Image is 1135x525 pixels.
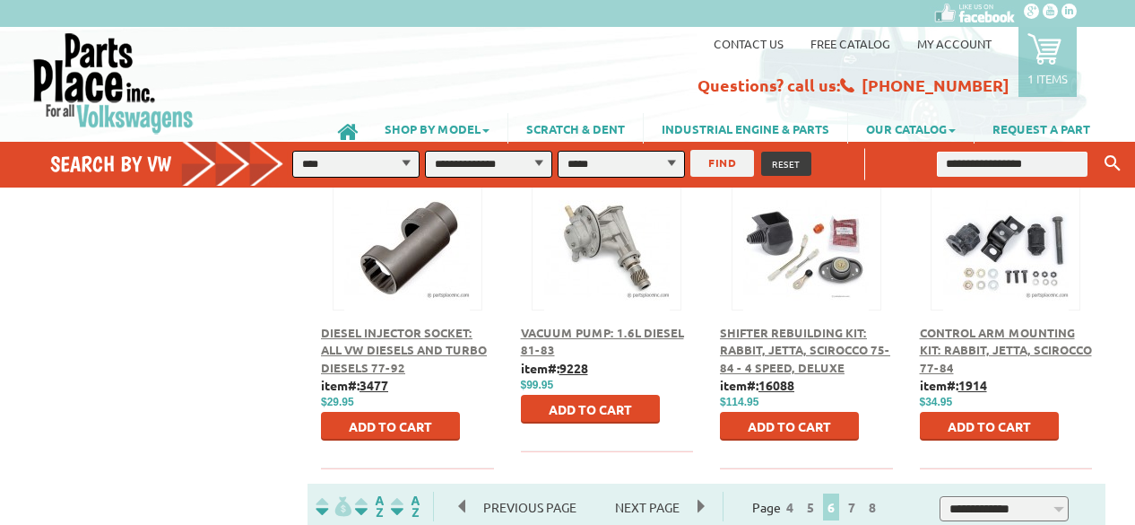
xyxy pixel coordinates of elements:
[920,412,1059,441] button: Add to Cart
[823,494,839,521] span: 6
[782,499,798,515] a: 4
[958,377,987,393] u: 1914
[802,499,819,515] a: 5
[1018,27,1077,97] a: 1 items
[31,31,195,135] img: Parts Place Inc!
[465,494,594,521] span: Previous Page
[597,494,697,521] span: Next Page
[597,499,697,515] a: Next Page
[758,377,794,393] u: 16088
[720,377,794,393] b: item#:
[459,499,597,515] a: Previous Page
[321,325,487,375] a: Diesel Injector Socket: All VW Diesels and Turbo Diesels 77-92
[360,377,388,393] u: 3477
[844,499,860,515] a: 7
[1027,71,1068,86] p: 1 items
[714,36,784,51] a: Contact us
[351,496,387,517] img: Sort by Headline
[848,113,974,144] a: OUR CATALOG
[720,396,758,408] span: $114.95
[948,418,1031,434] span: Add to Cart
[321,412,460,441] button: Add to Cart
[559,360,588,376] u: 9228
[508,113,643,144] a: SCRATCH & DENT
[920,325,1092,375] a: Control Arm Mounting Kit: Rabbit, Jetta, Scirocco 77-84
[720,325,890,375] a: Shifter Rebuilding Kit: Rabbit, Jetta, Scirocco 75-84 - 4 Speed, Deluxe
[316,496,351,517] img: filterpricelow.svg
[772,157,801,171] span: RESET
[549,401,632,417] span: Add to Cart
[920,396,953,408] span: $34.95
[810,36,890,51] a: Free Catalog
[521,325,684,358] a: Vacuum Pump: 1.6L Diesel 81-83
[975,113,1108,144] a: REQUEST A PART
[349,418,432,434] span: Add to Cart
[690,150,754,177] button: FIND
[321,396,354,408] span: $29.95
[367,113,507,144] a: SHOP BY MODEL
[917,36,992,51] a: My Account
[720,412,859,441] button: Add to Cart
[723,492,911,521] div: Page
[644,113,847,144] a: INDUSTRIAL ENGINE & PARTS
[387,496,423,517] img: Sort by Sales Rank
[1099,149,1126,179] button: Keyword Search
[920,377,987,393] b: item#:
[521,395,660,424] button: Add to Cart
[748,418,831,434] span: Add to Cart
[521,379,554,391] span: $99.95
[321,377,388,393] b: item#:
[761,152,811,176] button: RESET
[521,360,588,376] b: item#:
[50,151,297,177] h4: Search by VW
[864,499,880,515] a: 8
